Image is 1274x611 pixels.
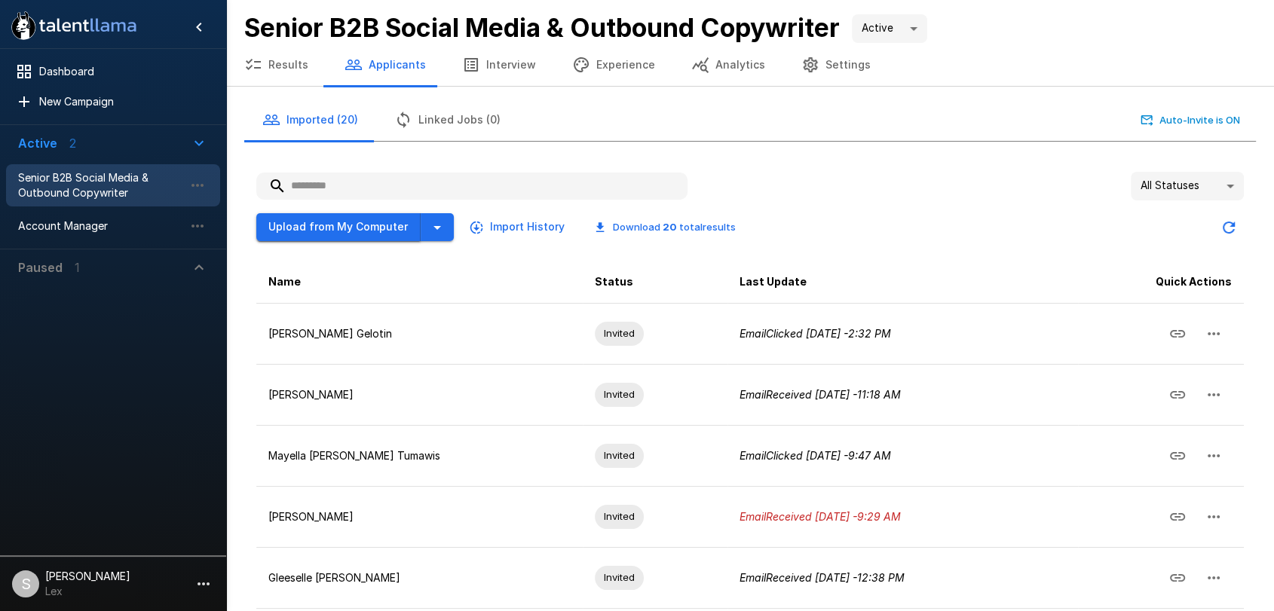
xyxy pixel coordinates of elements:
th: Status [583,261,727,304]
button: Analytics [673,44,783,86]
button: Applicants [326,44,444,86]
span: Copy Interview Link [1159,386,1196,399]
button: Interview [444,44,554,86]
button: Results [226,44,326,86]
b: Senior B2B Social Media & Outbound Copywriter [244,12,840,43]
i: Email Clicked [DATE] - 9:47 AM [740,449,891,462]
span: Invited [595,570,644,585]
span: Invited [595,387,644,402]
button: Imported (20) [244,99,376,141]
button: Experience [554,44,673,86]
button: Linked Jobs (0) [376,99,519,141]
p: [PERSON_NAME] [268,509,571,524]
button: Updated Today - 5:39 PM [1214,212,1244,243]
span: Invited [595,448,644,463]
span: Copy Interview Link [1159,570,1196,582]
span: Copy Interview Link [1159,448,1196,460]
button: Import History [466,213,571,241]
div: Active [852,14,927,43]
th: Quick Actions [1078,261,1244,304]
p: Mayella [PERSON_NAME] Tumawis [268,448,571,463]
i: Email Received [DATE] - 11:18 AM [740,388,901,401]
p: [PERSON_NAME] [268,387,571,402]
i: Email Received [DATE] - 9:29 AM [740,510,901,523]
i: Email Received [DATE] - 12:38 PM [740,571,905,584]
button: Download 20 totalresults [583,215,748,239]
span: Copy Interview Link [1159,325,1196,338]
th: Last Update [727,261,1078,304]
span: Invited [595,509,644,524]
th: Name [256,261,583,304]
span: Copy Interview Link [1159,509,1196,521]
div: All Statuses [1131,172,1244,200]
button: Auto-Invite is ON [1138,108,1244,132]
p: [PERSON_NAME] Gelotin [268,326,571,341]
p: Gleeselle [PERSON_NAME] [268,570,571,585]
b: 20 [663,221,677,233]
button: Upload from My Computer [256,213,421,241]
span: Invited [595,326,644,341]
i: Email Clicked [DATE] - 2:32 PM [740,327,891,340]
button: Settings [783,44,889,86]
